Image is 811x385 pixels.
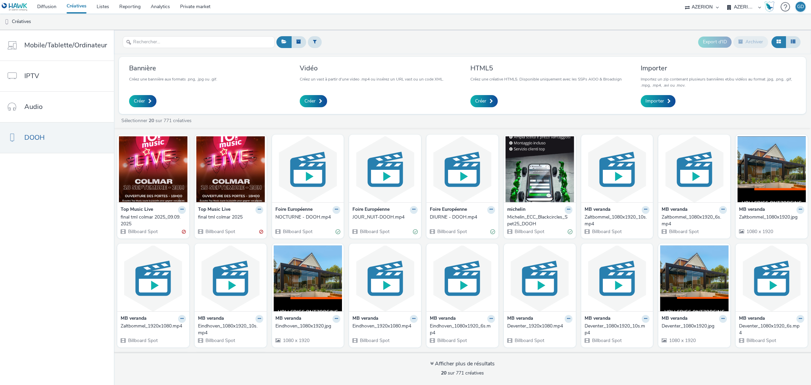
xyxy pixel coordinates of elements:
[430,360,495,368] div: Afficher plus de résultats
[430,214,495,221] a: DIURNE - DOOH.mp4
[668,228,699,235] span: Billboard Spot
[259,228,263,235] div: Invalide
[583,136,652,202] img: Zaltbommel_1080x1920_10s.mp4 visual
[275,315,301,323] strong: MB veranda
[129,95,156,107] a: Créer
[352,323,418,330] a: Eindhoven_1920x1080.mp4
[430,323,495,337] a: Eindhoven_1080x1920_6s.mp4
[583,245,652,311] img: Deventer_1080x1920_10s.mp4 visual
[352,206,390,214] strong: Foire Européenne
[786,36,801,48] button: Liste
[182,228,186,235] div: Invalide
[300,76,444,82] p: Créez un vast à partir d'une video .mp4 ou insérez un URL vast ou un code XML.
[662,214,727,228] a: Zaltbommel_1080x1920_6s.mp4
[641,76,796,88] p: Importez un zip contenant plusieurs bannières et/ou vidéos au format .jpg, .png, .gif, .mpg, .mp4...
[641,95,675,107] a: Importer
[121,117,194,124] a: Sélectionner sur 771 créatives
[123,36,275,48] input: Rechercher...
[359,228,390,235] span: Billboard Spot
[3,19,10,25] img: dooh
[134,98,145,105] span: Créer
[507,315,533,323] strong: MB veranda
[585,323,650,337] a: Deventer_1080x1920_10s.mp4
[507,214,572,228] a: Michelin_ECC_Blackcircles_Spet25_DOOH
[514,337,544,344] span: Billboard Spot
[24,133,45,142] span: DOOH
[737,136,806,202] img: Zaltbommel_1080x1920.jpg visual
[300,95,327,107] a: Créer
[275,214,338,221] div: NOCTURNE - DOOH.mp4
[282,228,313,235] span: Billboard Spot
[282,337,310,344] span: 1080 x 1920
[359,337,390,344] span: Billboard Spot
[507,323,572,330] a: Deventer_1920x1080.mp4
[641,64,796,73] h3: Importer
[733,36,768,48] button: Archiver
[739,323,802,337] div: Deventer_1080x1920_6s.mp4
[24,102,43,112] span: Audio
[507,206,525,214] strong: michelin
[506,245,574,311] img: Deventer_1920x1080.mp4 visual
[660,136,729,202] img: Zaltbommel_1080x1920_6s.mp4 visual
[585,315,611,323] strong: MB veranda
[275,323,341,330] a: Eindhoven_1080x1920.jpg
[198,323,261,337] div: Eindhoven_1080x1920_10s.mp4
[771,36,786,48] button: Grille
[591,337,622,344] span: Billboard Spot
[430,323,492,337] div: Eindhoven_1080x1920_6s.mp4
[441,370,484,376] span: sur 771 créatives
[352,214,418,221] a: JOUR_NUIT-DOOH.mp4
[698,37,732,47] button: Export d'ID
[764,1,775,12] img: Hawk Academy
[198,214,263,221] a: final tml colmar 2025
[196,245,265,311] img: Eindhoven_1080x1920_10s.mp4 visual
[351,136,419,202] img: JOUR_NUIT-DOOH.mp4 visual
[205,228,235,235] span: Billboard Spot
[490,228,495,235] div: Valide
[475,98,486,105] span: Créer
[275,323,338,330] div: Eindhoven_1080x1920.jpg
[662,315,688,323] strong: MB veranda
[662,323,724,330] div: Deventer_1080x1920.jpg
[428,245,497,311] img: Eindhoven_1080x1920_6s.mp4 visual
[470,64,622,73] h3: HTML5
[275,214,341,221] a: NOCTURNE - DOOH.mp4
[2,3,28,11] img: undefined Logo
[507,323,570,330] div: Deventer_1920x1080.mp4
[568,228,572,235] div: Valide
[662,323,727,330] a: Deventer_1080x1920.jpg
[336,228,340,235] div: Valide
[585,323,647,337] div: Deventer_1080x1920_10s.mp4
[274,245,342,311] img: Eindhoven_1080x1920.jpg visual
[668,337,696,344] span: 1080 x 1920
[129,64,217,73] h3: Bannière
[304,98,316,105] span: Créer
[430,206,467,214] strong: Foire Européenne
[121,315,147,323] strong: MB veranda
[660,245,729,311] img: Deventer_1080x1920.jpg visual
[591,228,622,235] span: Billboard Spot
[739,214,802,221] div: Zaltbommel_1080x1920.jpg
[24,40,107,50] span: Mobile/Tablette/Ordinateur
[514,228,544,235] span: Billboard Spot
[119,245,188,311] img: Zaltbommel_1920x1080.mp4 visual
[662,206,688,214] strong: MB veranda
[585,214,650,228] a: Zaltbommel_1080x1920_10s.mp4
[413,228,418,235] div: Valide
[437,228,467,235] span: Billboard Spot
[737,245,806,311] img: Deventer_1080x1920_6s.mp4 visual
[507,214,570,228] div: Michelin_ECC_Blackcircles_Spet25_DOOH
[300,64,444,73] h3: Vidéo
[198,206,230,214] strong: Top Music Live
[198,323,263,337] a: Eindhoven_1080x1920_10s.mp4
[739,323,804,337] a: Deventer_1080x1920_6s.mp4
[352,315,378,323] strong: MB veranda
[129,76,217,82] p: Créez une bannière aux formats .png, .jpg ou .gif.
[121,323,183,330] div: Zaltbommel_1920x1080.mp4
[274,136,342,202] img: NOCTURNE - DOOH.mp4 visual
[746,337,776,344] span: Billboard Spot
[437,337,467,344] span: Billboard Spot
[739,206,765,214] strong: MB veranda
[198,214,261,221] div: final tml colmar 2025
